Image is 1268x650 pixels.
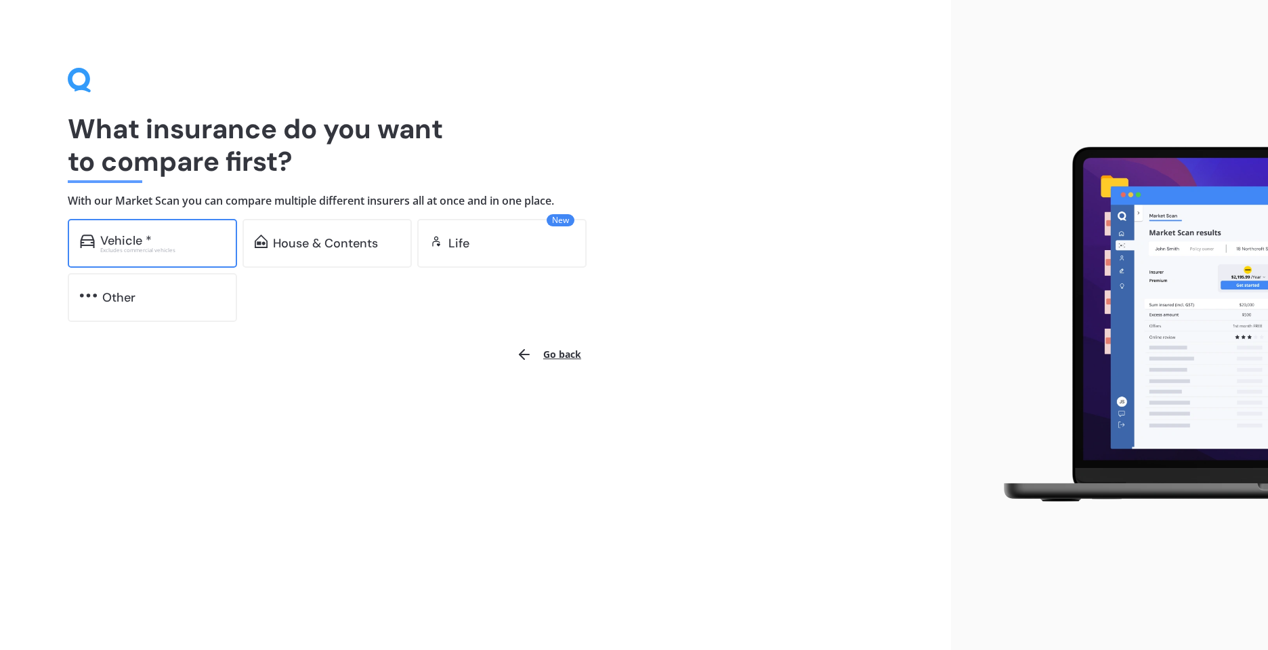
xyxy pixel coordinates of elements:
[273,237,378,250] div: House & Contents
[547,214,574,226] span: New
[255,235,268,248] img: home-and-contents.b802091223b8502ef2dd.svg
[984,139,1268,512] img: laptop.webp
[448,237,469,250] div: Life
[429,235,443,248] img: life.f720d6a2d7cdcd3ad642.svg
[508,338,589,371] button: Go back
[102,291,135,304] div: Other
[68,194,883,208] h4: With our Market Scan you can compare multiple different insurers all at once and in one place.
[100,234,152,247] div: Vehicle *
[80,235,95,248] img: car.f15378c7a67c060ca3f3.svg
[80,289,97,302] img: other.81dba5aafe580aa69f38.svg
[68,113,883,178] h1: What insurance do you want to compare first?
[100,247,225,253] div: Excludes commercial vehicles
